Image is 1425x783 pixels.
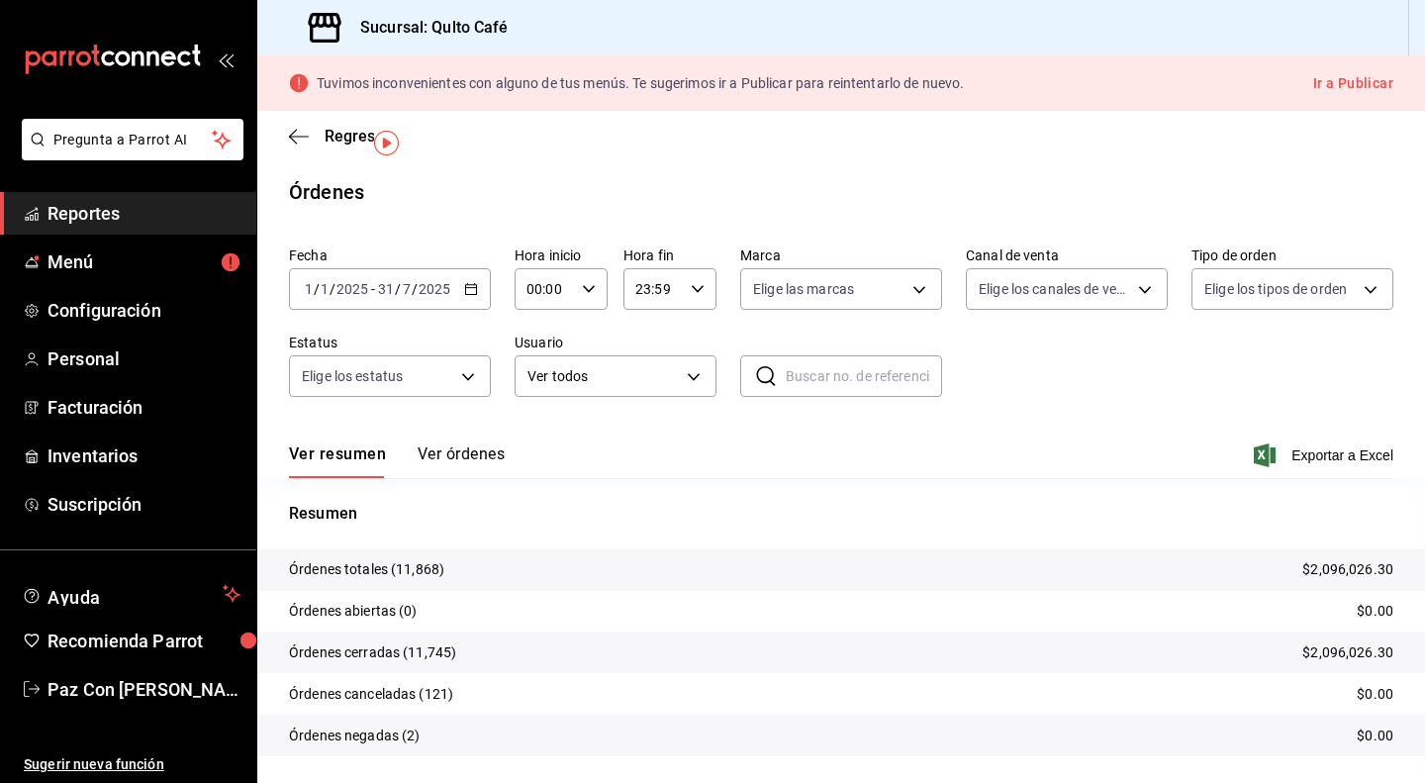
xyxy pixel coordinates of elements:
span: - [371,281,375,297]
span: Regresar [325,127,390,146]
label: Canal de venta [966,248,1168,262]
label: Usuario [515,336,716,349]
p: $2,096,026.30 [1302,559,1393,580]
button: Exportar a Excel [1258,443,1393,467]
button: open_drawer_menu [218,51,234,67]
span: Ver todos [527,366,680,387]
p: Órdenes cerradas (11,745) [289,642,456,663]
input: ---- [418,281,451,297]
p: $0.00 [1357,684,1393,705]
button: Ver órdenes [418,444,505,478]
p: $0.00 [1357,726,1393,746]
img: Tooltip marker [374,131,399,155]
input: -- [402,281,412,297]
button: Ver resumen [289,444,386,478]
div: Órdenes [289,177,364,207]
span: Elige los tipos de orden [1204,279,1347,299]
input: Buscar no. de referencia [786,356,942,396]
p: Tuvimos inconvenientes con alguno de tus menús. Te sugerimos ir a Publicar para reintentarlo de n... [317,76,964,90]
input: -- [320,281,330,297]
label: Estatus [289,336,491,349]
span: Reportes [47,200,240,227]
span: Configuración [47,297,240,324]
span: Elige los canales de venta [979,279,1131,299]
span: Facturación [47,394,240,421]
span: Elige los estatus [302,366,403,386]
input: -- [304,281,314,297]
span: / [395,281,401,297]
p: $0.00 [1357,601,1393,622]
label: Hora inicio [515,248,608,262]
span: Paz Con [PERSON_NAME] [47,676,240,703]
p: Órdenes negadas (2) [289,726,421,746]
span: Suscripción [47,491,240,518]
span: Personal [47,345,240,372]
h3: Sucursal: Qulto Café [344,16,509,40]
span: Recomienda Parrot [47,628,240,654]
label: Fecha [289,248,491,262]
a: Pregunta a Parrot AI [14,144,243,164]
span: Pregunta a Parrot AI [53,130,213,150]
span: Menú [47,248,240,275]
label: Marca [740,248,942,262]
span: / [330,281,335,297]
div: navigation tabs [289,444,505,478]
input: -- [377,281,395,297]
span: Elige las marcas [753,279,854,299]
span: / [314,281,320,297]
label: Hora fin [623,248,716,262]
label: Tipo de orden [1191,248,1393,262]
span: / [412,281,418,297]
p: $2,096,026.30 [1302,642,1393,663]
span: Inventarios [47,442,240,469]
p: Órdenes totales (11,868) [289,559,444,580]
button: Ir a Publicar [1313,71,1393,96]
button: Pregunta a Parrot AI [22,119,243,160]
p: Órdenes abiertas (0) [289,601,418,622]
span: Sugerir nueva función [24,754,240,775]
p: Resumen [289,502,1393,526]
input: ---- [335,281,369,297]
span: Ayuda [47,582,215,606]
button: Regresar [289,127,390,146]
p: Órdenes canceladas (121) [289,684,453,705]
